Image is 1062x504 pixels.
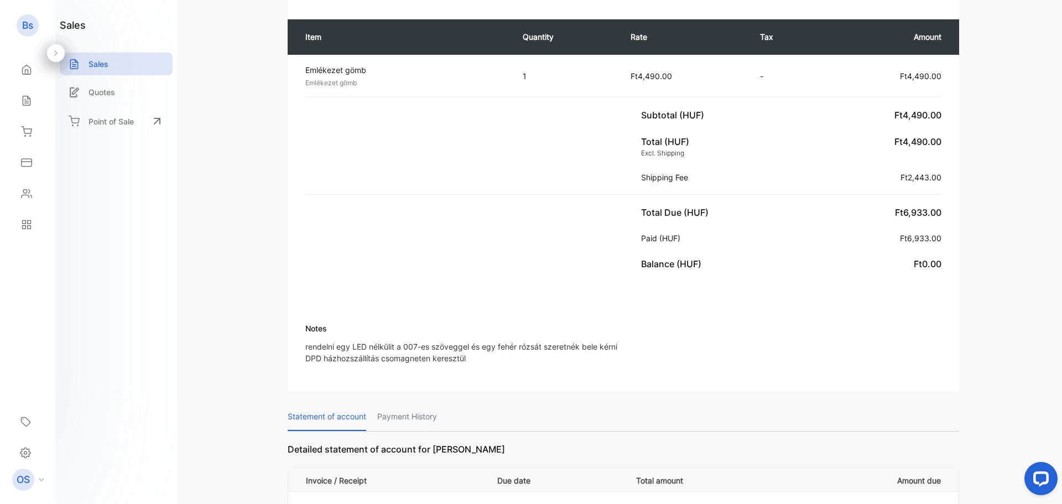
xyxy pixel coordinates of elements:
p: rendelni egy LED nélkülit a 007-es szöveggel és egy fehér rózsát szeretnék bele kérni DPD házhozs... [305,341,617,364]
span: Ft4,490.00 [894,136,941,147]
a: Point of Sale [60,109,173,133]
p: Detailed statement of account for [PERSON_NAME] [288,443,959,467]
a: Quotes [60,81,173,103]
p: 1 [523,70,608,82]
p: Amount due [800,472,941,486]
p: Emlékezet gömb [305,64,503,76]
p: Total (HUF) [641,135,689,148]
p: Item [305,31,501,43]
span: Ft0.00 [914,258,941,269]
span: Ft4,490.00 [900,71,941,81]
p: Notes [305,323,617,334]
p: Bs [22,18,33,33]
p: Total amount [636,472,786,486]
span: Ft2,443.00 [900,173,941,182]
p: - [760,70,810,82]
p: Point of Sale [88,116,134,127]
a: Sales [60,53,173,75]
p: Invoice / Receipt [306,472,484,486]
p: OS [17,472,30,487]
p: Excl. Shipping [641,148,689,158]
p: Balance (HUF) [641,257,706,271]
p: Quantity [523,31,608,43]
p: Shipping Fee [641,172,693,183]
span: Ft6,933.00 [900,233,941,243]
span: Ft4,490.00 [631,71,672,81]
h1: sales [60,18,86,33]
p: Tax [760,31,810,43]
p: Emlékezet gömb [305,78,503,88]
p: Subtotal (HUF) [641,108,709,122]
span: Ft4,490.00 [894,110,941,121]
p: Quotes [88,86,115,98]
p: Paid (HUF) [641,232,685,244]
span: Ft6,933.00 [895,207,941,218]
p: Total Due (HUF) [641,206,713,219]
p: Sales [88,58,108,70]
p: Due date [497,472,613,486]
p: Payment History [377,403,437,431]
iframe: LiveChat chat widget [1016,458,1062,504]
p: Rate [631,31,738,43]
p: Amount [832,31,941,43]
p: Statement of account [288,403,366,431]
